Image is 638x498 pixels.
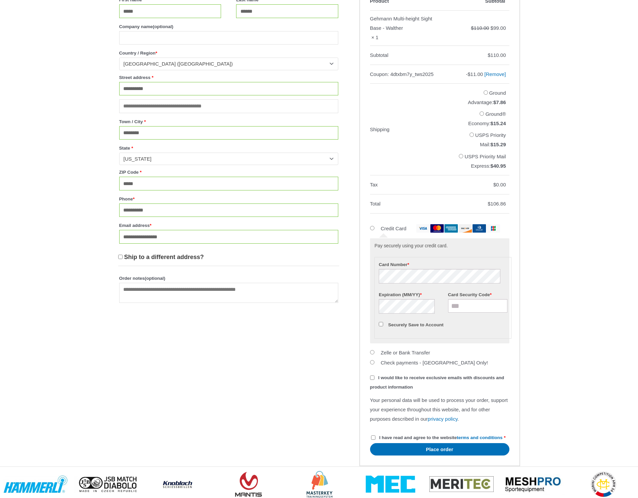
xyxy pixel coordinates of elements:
[491,25,493,31] span: $
[458,224,472,233] img: discover
[484,71,506,77] a: Remove 4dtxbm7y_tws2025 coupon
[491,120,506,126] bdi: 15.24
[475,132,506,147] label: USPS Priority Mail:
[119,153,338,165] span: State
[119,168,338,177] label: ZIP Code
[444,65,509,84] td: -
[465,154,506,169] label: USPS Priority Mail Express:
[119,49,338,58] label: Country / Region
[388,322,443,327] label: Securely Save to Account
[491,142,493,147] span: $
[468,111,506,126] label: Ground® Economy:
[370,396,509,424] p: Your personal data will be used to process your order, support your experience throughout this we...
[428,416,457,422] a: privacy policy
[119,274,338,283] label: Order notes
[488,52,506,58] bdi: 110.00
[370,375,504,390] span: I would like to receive exclusive emails with discounts and product information
[381,226,500,231] label: Credit Card
[471,25,474,31] span: $
[370,376,374,380] input: I would like to receive exclusive emails with discounts and product information
[468,71,470,77] span: $
[370,46,444,65] th: Subtotal
[457,435,503,440] a: terms and conditions
[468,71,483,77] span: 11.00
[491,120,493,126] span: $
[124,61,328,67] span: United States (US)
[374,257,511,339] fieldset: Payment Info
[487,224,500,233] img: jcb
[119,58,338,70] span: Country / Region
[371,33,378,42] strong: × 1
[119,73,338,82] label: Street address
[491,25,506,31] bdi: 99.00
[416,224,430,233] img: visa
[370,84,444,175] th: Shipping
[504,435,505,440] abbr: required
[491,142,506,147] bdi: 15.29
[381,360,488,365] label: Check payments - [GEOGRAPHIC_DATA] Only!
[493,99,506,105] bdi: 7.86
[124,156,328,162] span: New Mexico
[119,144,338,153] label: State
[493,99,496,105] span: $
[119,22,338,31] label: Company name
[118,255,123,259] input: Ship to a different address?
[379,260,507,269] label: Card Number
[430,224,444,233] img: mastercard
[493,182,506,187] bdi: 0.00
[370,175,444,194] th: Tax
[468,90,506,105] label: Ground Advantage:
[473,224,486,233] img: dinersclub
[379,290,438,299] label: Expiration (MM/YY)
[488,201,490,206] span: $
[374,243,504,250] p: Pay securely using your credit card.
[370,14,440,33] div: Gehmann Multi-height Sight Base - Walther
[381,350,430,355] label: Zelle or Bank Transfer
[371,435,375,440] input: I have read and agree to the websiteterms and conditions *
[153,24,173,29] span: (optional)
[119,194,338,203] label: Phone
[119,117,338,126] label: Town / City
[124,254,204,260] span: Ship to a different address?
[379,435,502,440] span: I have read and agree to the website
[491,163,506,169] bdi: 40.95
[444,224,458,233] img: amex
[493,182,496,187] span: $
[471,25,489,31] bdi: 110.00
[145,276,165,281] span: (optional)
[119,221,338,230] label: Email address
[488,201,506,206] bdi: 106.86
[491,163,493,169] span: $
[370,194,444,214] th: Total
[370,443,509,455] button: Place order
[488,52,490,58] span: $
[448,290,507,299] label: Card Security Code
[370,65,444,84] th: Coupon: 4dtxbm7y_tws2025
